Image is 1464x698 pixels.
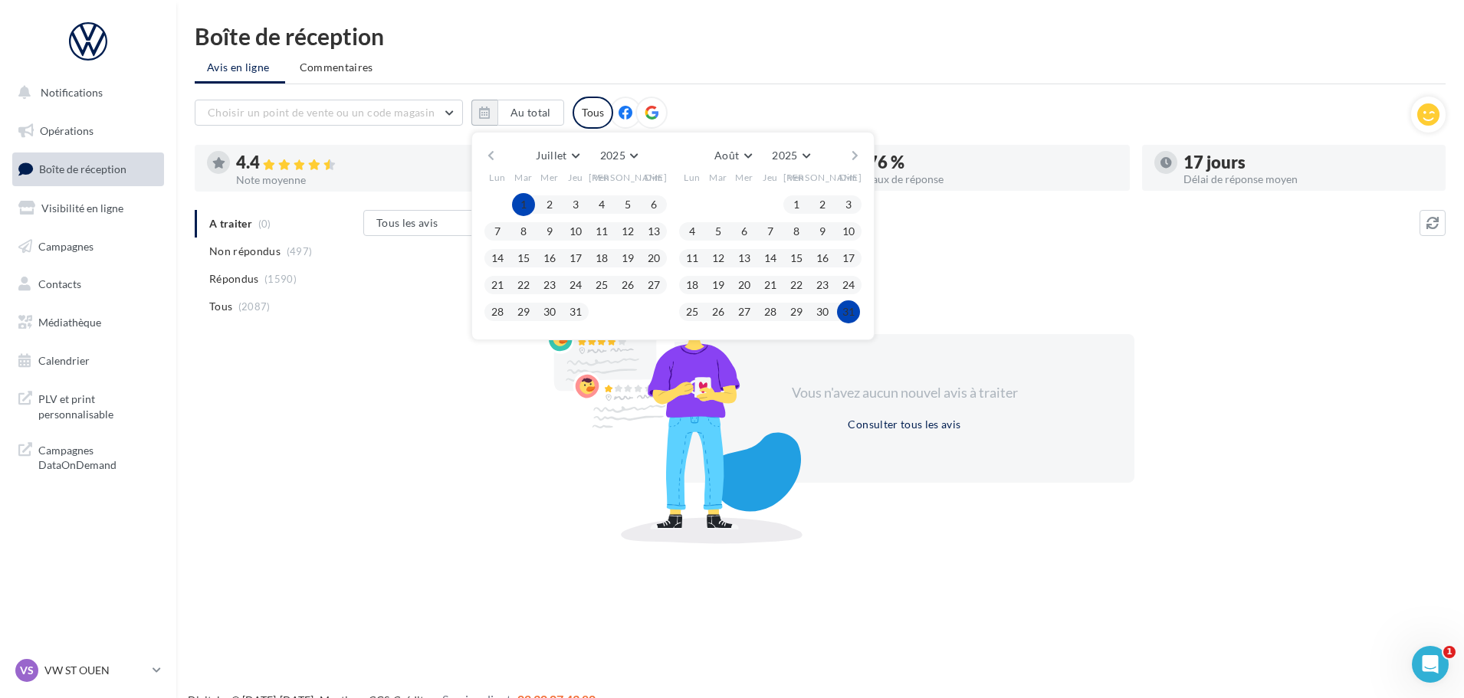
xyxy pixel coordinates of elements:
button: 6 [733,220,756,243]
button: Au total [471,100,564,126]
span: [PERSON_NAME] [783,171,862,184]
button: 14 [486,247,509,270]
span: (2087) [238,300,271,313]
span: 2025 [772,149,797,162]
span: Juillet [536,149,566,162]
span: (1590) [264,273,297,285]
button: 30 [811,300,834,323]
button: 9 [538,220,561,243]
button: 5 [616,193,639,216]
button: 10 [837,220,860,243]
button: 27 [642,274,665,297]
span: Dim [645,171,663,184]
button: Juillet [530,145,585,166]
a: Campagnes [9,231,167,263]
a: Médiathèque [9,306,167,339]
button: 20 [642,247,665,270]
div: Tous [573,97,613,129]
button: 23 [811,274,834,297]
span: Mer [540,171,559,184]
button: 21 [486,274,509,297]
button: Au total [497,100,564,126]
span: Médiathèque [38,316,101,329]
div: 4.4 [236,154,486,172]
button: 17 [837,247,860,270]
span: 1 [1443,646,1456,658]
span: Lun [684,171,701,184]
div: Taux de réponse [868,174,1118,185]
button: 26 [616,274,639,297]
button: 18 [681,274,704,297]
button: 24 [564,274,587,297]
a: VS VW ST OUEN [12,656,164,685]
button: 15 [512,247,535,270]
button: 31 [564,300,587,323]
a: PLV et print personnalisable [9,382,167,428]
button: 26 [707,300,730,323]
button: 15 [785,247,808,270]
button: 1 [512,193,535,216]
button: 22 [512,274,535,297]
button: 29 [785,300,808,323]
button: 24 [837,274,860,297]
button: 19 [616,247,639,270]
div: Délai de réponse moyen [1183,174,1433,185]
span: Jeu [568,171,583,184]
div: 76 % [868,154,1118,171]
a: Visibilité en ligne [9,192,167,224]
span: Commentaires [300,60,373,75]
button: 13 [642,220,665,243]
button: 9 [811,220,834,243]
button: Notifications [9,77,161,109]
button: 3 [837,193,860,216]
button: 14 [759,247,782,270]
span: Tous [209,299,232,314]
div: Note moyenne [236,175,486,185]
span: Répondus [209,271,259,287]
button: Tous les avis [363,210,517,236]
button: 28 [486,300,509,323]
button: 11 [590,220,613,243]
button: 3 [564,193,587,216]
span: Jeu [763,171,778,184]
button: 30 [538,300,561,323]
button: 2025 [766,145,816,166]
button: 8 [512,220,535,243]
span: Non répondus [209,244,281,259]
span: Campagnes [38,239,94,252]
button: 7 [486,220,509,243]
button: 13 [733,247,756,270]
div: Vous n'avez aucun nouvel avis à traiter [773,383,1036,403]
button: 17 [564,247,587,270]
button: Consulter tous les avis [842,415,967,434]
button: 11 [681,247,704,270]
span: Contacts [38,277,81,290]
span: (497) [287,245,313,257]
span: Août [714,149,739,162]
button: 25 [590,274,613,297]
span: Opérations [40,124,94,137]
a: Calendrier [9,345,167,377]
button: 10 [564,220,587,243]
button: 7 [759,220,782,243]
button: Août [708,145,757,166]
span: Calendrier [38,354,90,367]
button: 16 [538,247,561,270]
span: Campagnes DataOnDemand [38,440,158,473]
span: 2025 [600,149,625,162]
div: Boîte de réception [195,25,1446,48]
button: 12 [707,247,730,270]
button: 4 [590,193,613,216]
span: Visibilité en ligne [41,202,123,215]
span: VS [20,663,34,678]
button: 18 [590,247,613,270]
span: PLV et print personnalisable [38,388,158,421]
button: 20 [733,274,756,297]
span: Mar [514,171,533,184]
span: [PERSON_NAME] [589,171,668,184]
button: 21 [759,274,782,297]
button: 2025 [594,145,644,166]
span: Lun [489,171,506,184]
button: 22 [785,274,808,297]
